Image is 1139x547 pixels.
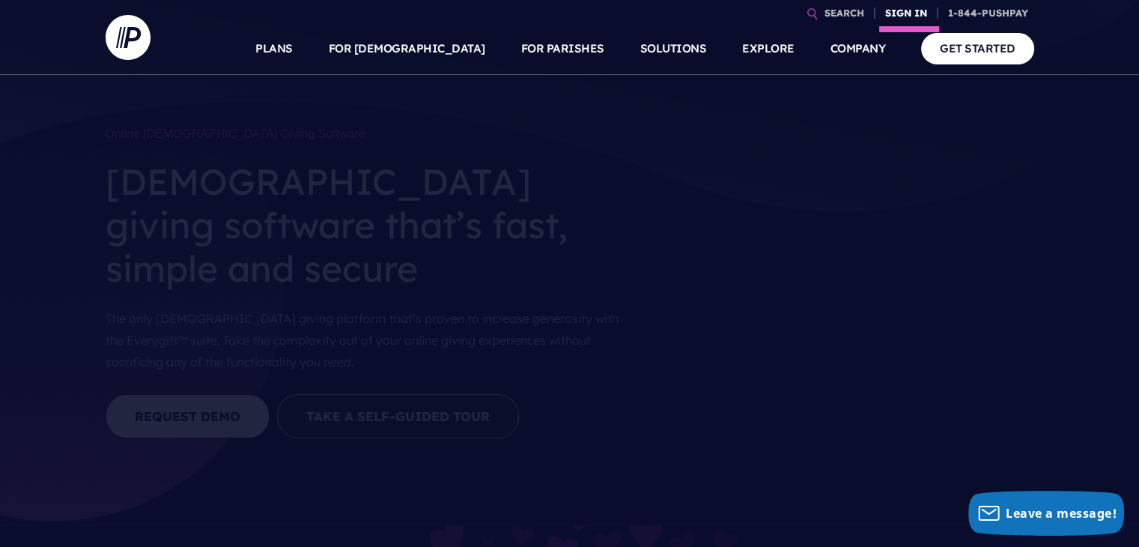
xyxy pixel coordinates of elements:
a: PLANS [255,22,293,75]
a: COMPANY [830,22,886,75]
button: Leave a message! [968,491,1124,536]
span: Leave a message! [1006,505,1117,522]
a: EXPLORE [742,22,795,75]
a: GET STARTED [921,33,1034,64]
a: FOR PARISHES [521,22,604,75]
a: SOLUTIONS [640,22,707,75]
a: FOR [DEMOGRAPHIC_DATA] [329,22,485,75]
